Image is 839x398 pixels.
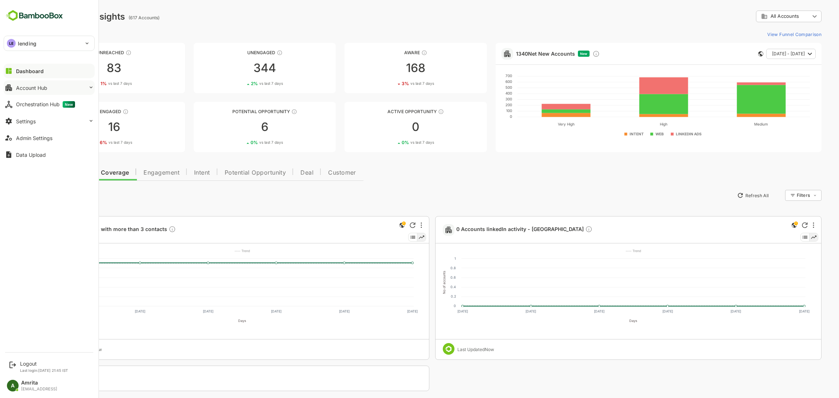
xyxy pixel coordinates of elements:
[604,319,612,323] text: Days
[425,275,430,279] text: 0.6
[168,43,310,93] a: UnengagedThese accounts have not shown enough engagement and need nurturing3442%vs last 7 days
[75,81,106,86] div: 1 %
[63,101,75,108] span: New
[729,122,743,126] text: Medium
[745,13,773,19] span: All Accounts
[100,50,106,56] div: These accounts have not been engaged with for a defined time period
[319,50,461,55] div: Aware
[83,140,107,145] span: vs last 7 days
[168,109,310,114] div: Potential Opportunity
[83,81,106,86] span: vs last 7 days
[39,226,153,234] a: 455 Accounts with more than 3 contactsDescription not present
[17,50,159,55] div: Unreached
[600,249,616,253] text: ---- Trend
[21,387,57,391] div: [EMAIL_ADDRESS]
[168,121,310,133] div: 6
[733,51,738,56] div: This card does not support filter and segments
[4,114,95,128] button: Settings
[480,103,487,107] text: 200
[213,319,221,323] text: Days
[787,222,789,228] div: More
[16,118,36,124] div: Settings
[4,147,95,162] button: Data Upload
[480,79,487,84] text: 600
[385,81,409,86] span: vs last 7 days
[266,109,272,115] div: These accounts are MQAs and can be passed on to Inside Sales
[730,9,796,24] div: All Accounts
[143,226,150,234] div: Description not present
[382,309,392,313] text: [DATE]
[747,49,779,59] span: [DATE] - [DATE]
[7,380,19,391] div: A
[480,91,487,95] text: 400
[500,309,511,313] text: [DATE]
[168,50,310,55] div: Unengaged
[103,15,136,20] ag: (617 Accounts)
[425,294,430,298] text: 0.2
[396,50,402,56] div: These accounts have just entered the buying cycle and need further nurturing
[431,226,570,234] a: 0 Accounts linkedIn activity - [GEOGRAPHIC_DATA]Description not present
[97,109,103,115] div: These accounts are warm, further nurturing would qualify them to MQAs
[40,347,76,352] div: Last Updated Now
[168,102,310,152] a: Potential OpportunityThese accounts are MQAs and can be passed on to Inside Sales60%vs last 7 days
[34,285,40,289] text: 200
[491,51,550,57] a: 1340Net New Accounts
[773,309,784,313] text: [DATE]
[33,275,40,279] text: 300
[771,192,784,198] div: Filters
[764,221,773,231] div: This is a global insight. Segment selection is not applicable for this view
[384,222,390,228] div: Refresh
[432,347,469,352] div: Last Updated Now
[480,97,487,101] text: 300
[39,226,150,234] span: 455 Accounts with more than 3 contacts
[425,285,430,289] text: 0.4
[385,140,409,145] span: vs last 7 days
[177,309,188,313] text: [DATE]
[16,85,47,91] div: Account Hub
[303,170,331,176] span: Customer
[109,309,120,313] text: [DATE]
[169,170,185,176] span: Intent
[425,266,430,270] text: 0.8
[16,152,46,158] div: Data Upload
[4,64,95,78] button: Dashboard
[736,13,784,20] div: All Accounts
[4,36,94,51] div: LElending
[634,122,642,127] text: High
[480,73,487,78] text: 700
[319,102,461,152] a: Active OpportunityThese accounts have open opportunities which might be at any of the Sales Stage...
[314,309,324,313] text: [DATE]
[34,294,40,298] text: 100
[741,49,790,59] button: [DATE] - [DATE]
[16,135,52,141] div: Admin Settings
[17,62,159,74] div: 83
[428,304,430,308] text: 0
[199,170,261,176] span: Potential Opportunity
[417,271,421,294] text: No of accounts
[431,226,567,234] span: 0 Accounts linkedIn activity - [GEOGRAPHIC_DATA]
[395,222,397,228] div: More
[319,109,461,114] div: Active Opportunity
[739,28,796,40] button: View Funnel Comparison
[480,85,487,89] text: 500
[319,62,461,74] div: 168
[637,309,647,313] text: [DATE]
[16,68,44,74] div: Dashboard
[372,221,381,231] div: This is a global insight. Segment selection is not applicable for this view
[18,40,36,47] p: lending
[17,11,99,22] div: Dashboard Insights
[376,81,409,86] div: 3 %
[319,121,461,133] div: 0
[34,256,40,260] text: 500
[17,189,71,202] a: New Insights
[532,122,549,127] text: Very High
[568,309,579,313] text: [DATE]
[484,114,487,119] text: 0
[25,170,103,176] span: Data Quality and Coverage
[20,361,68,367] div: Logout
[209,249,224,253] text: ---- Trend
[4,97,95,112] button: Orchestration HubNew
[555,52,562,56] span: New
[17,102,159,152] a: EngagedThese accounts are warm, further nurturing would qualify them to MQAs166%vs last 7 days
[17,43,159,93] a: UnreachedThese accounts have not been engaged with for a defined time period831%vs last 7 days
